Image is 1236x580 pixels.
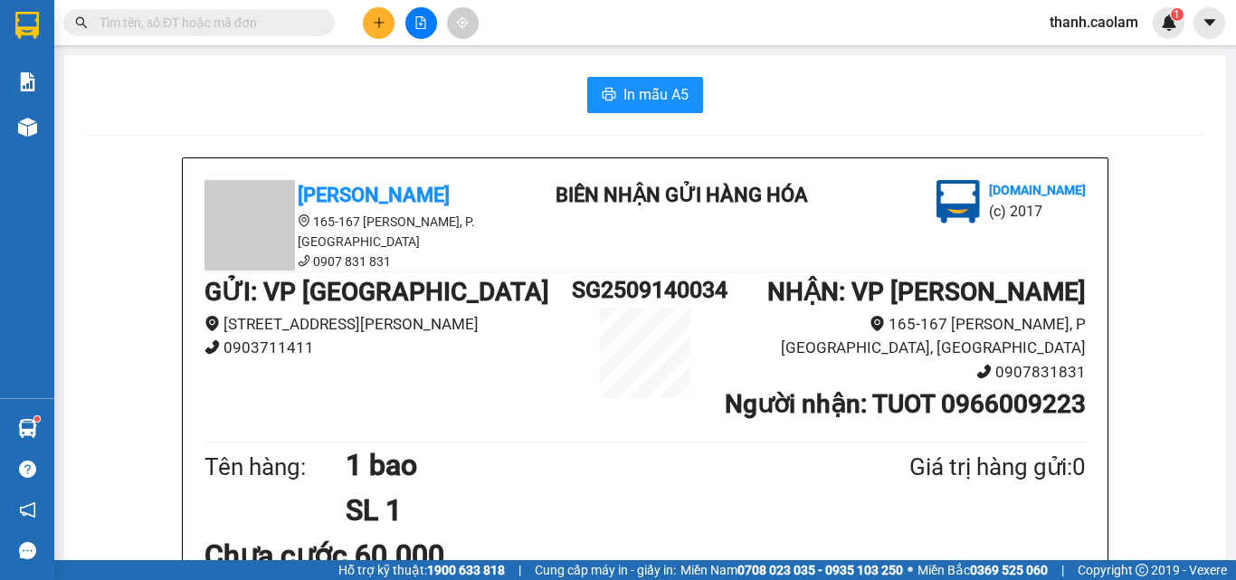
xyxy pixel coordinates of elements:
button: caret-down [1193,7,1225,39]
button: file-add [405,7,437,39]
li: 165-167 [PERSON_NAME], P [GEOGRAPHIC_DATA], [GEOGRAPHIC_DATA] [718,312,1086,360]
img: warehouse-icon [18,419,37,438]
b: GỬI : VP [GEOGRAPHIC_DATA] [204,277,549,307]
span: Miền Bắc [917,560,1048,580]
img: icon-new-feature [1161,14,1177,31]
b: [DOMAIN_NAME] [989,183,1086,197]
li: (c) 2017 [989,200,1086,223]
b: [PERSON_NAME] [298,184,450,206]
div: Giá trị hàng gửi: 0 [822,449,1086,486]
span: Hỗ trợ kỹ thuật: [338,560,505,580]
button: plus [363,7,395,39]
sup: 1 [34,416,40,422]
span: question-circle [19,461,36,478]
b: Người nhận : TUOT 0966009223 [725,389,1086,419]
span: message [19,542,36,559]
span: thanh.caolam [1035,11,1153,33]
div: Tên hàng: [204,449,346,486]
span: file-add [414,16,427,29]
span: phone [976,364,992,379]
input: Tìm tên, số ĐT hoặc mã đơn [100,13,313,33]
span: phone [298,254,310,267]
span: Cung cấp máy in - giấy in: [535,560,676,580]
span: ⚪️ [908,566,913,574]
span: environment [298,214,310,227]
li: 0907831831 [718,360,1086,385]
span: environment [870,316,885,331]
sup: 1 [1171,8,1184,21]
img: logo.jpg [937,180,980,223]
li: 0903711411 [204,336,572,360]
b: NHẬN : VP [PERSON_NAME] [767,277,1086,307]
h1: SL 1 [346,488,822,533]
span: Miền Nam [680,560,903,580]
span: 1 [1174,8,1180,21]
button: printerIn mẫu A5 [587,77,703,113]
div: Chưa cước 60.000 [204,533,495,578]
strong: 1900 633 818 [427,563,505,577]
img: solution-icon [18,72,37,91]
strong: 0708 023 035 - 0935 103 250 [737,563,903,577]
b: BIÊN NHẬN GỬI HÀNG HÓA [556,184,808,206]
span: aim [456,16,469,29]
span: printer [602,87,616,104]
li: 0907 831 831 [204,252,530,271]
span: phone [204,339,220,355]
strong: 0369 525 060 [970,563,1048,577]
span: plus [373,16,385,29]
span: In mẫu A5 [623,83,689,106]
span: copyright [1136,564,1148,576]
img: warehouse-icon [18,118,37,137]
span: caret-down [1202,14,1218,31]
li: [STREET_ADDRESS][PERSON_NAME] [204,312,572,337]
span: environment [204,316,220,331]
img: logo-vxr [15,12,39,39]
h1: 1 bao [346,442,822,488]
span: notification [19,501,36,518]
button: aim [447,7,479,39]
h1: SG2509140034 [572,272,718,308]
li: 165-167 [PERSON_NAME], P. [GEOGRAPHIC_DATA] [204,212,530,252]
span: | [518,560,521,580]
span: | [1061,560,1064,580]
span: search [75,16,88,29]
